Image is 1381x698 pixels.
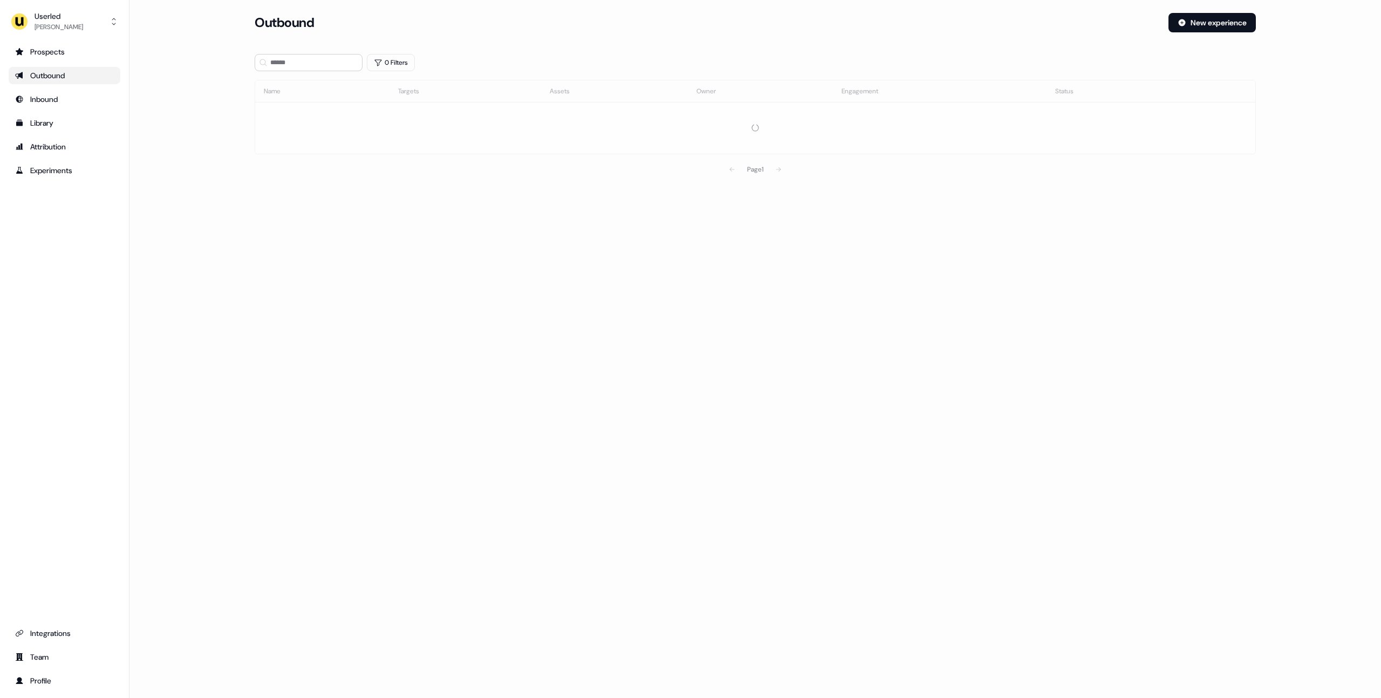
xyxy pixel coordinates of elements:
a: Go to team [9,648,120,666]
a: Go to Inbound [9,91,120,108]
a: Go to integrations [9,625,120,642]
div: Inbound [15,94,114,105]
div: Profile [15,675,114,686]
div: [PERSON_NAME] [35,22,83,32]
button: 0 Filters [367,54,415,71]
div: Integrations [15,628,114,639]
div: Experiments [15,165,114,176]
a: Go to attribution [9,138,120,155]
h3: Outbound [255,15,314,31]
div: Outbound [15,70,114,81]
a: Go to profile [9,672,120,689]
a: Go to templates [9,114,120,132]
button: New experience [1168,13,1256,32]
a: Go to experiments [9,162,120,179]
a: Go to outbound experience [9,67,120,84]
button: Userled[PERSON_NAME] [9,9,120,35]
a: Go to prospects [9,43,120,60]
div: Prospects [15,46,114,57]
div: Library [15,118,114,128]
div: Attribution [15,141,114,152]
div: Userled [35,11,83,22]
div: Team [15,652,114,662]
